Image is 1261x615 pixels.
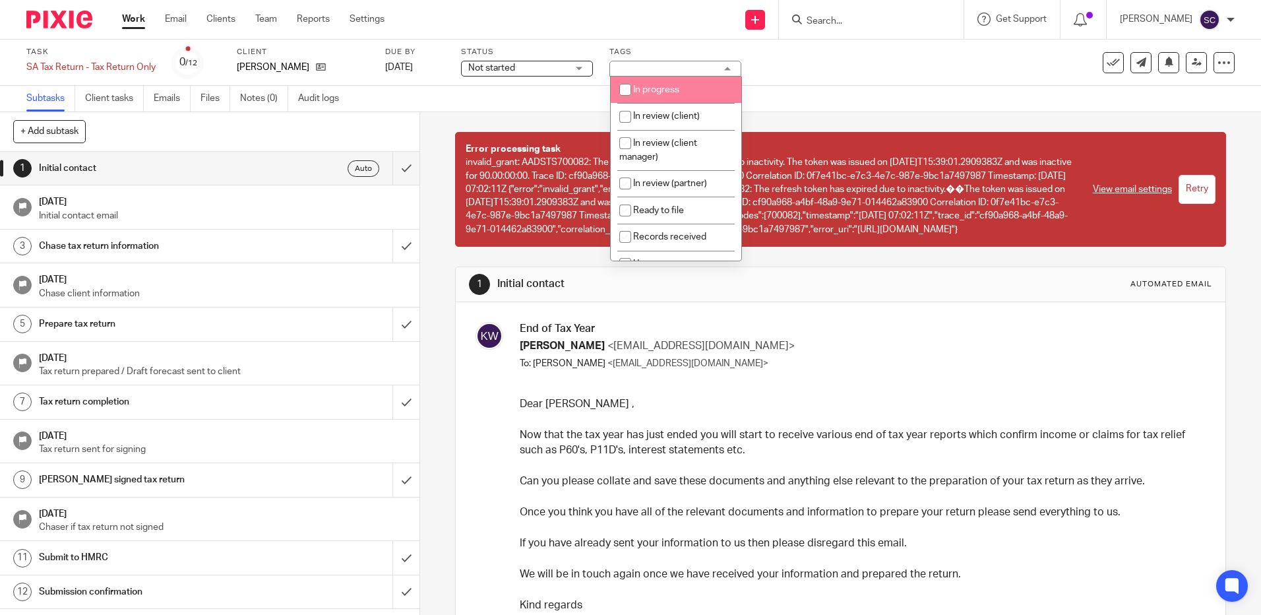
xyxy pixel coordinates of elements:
[619,139,697,162] span: In review (client manager)
[13,393,32,411] div: 7
[633,179,707,188] span: In review (partner)
[39,443,407,456] p: Tax return sent for signing
[13,159,32,178] div: 1
[633,232,706,242] span: Records received
[39,504,407,521] h1: [DATE]
[122,13,145,26] a: Work
[154,86,191,112] a: Emails
[179,55,197,70] div: 0
[26,61,156,74] div: SA Tax Return - Tax Return Only
[461,47,593,57] label: Status
[607,340,795,351] span: <[EMAIL_ADDRESS][DOMAIN_NAME]>
[1179,175,1215,205] input: Retry
[240,86,288,112] a: Notes (0)
[39,348,407,365] h1: [DATE]
[466,145,561,154] span: Error processing task
[39,392,266,412] h1: Tax return completion
[607,359,768,368] span: <[EMAIL_ADDRESS][DOMAIN_NAME]>
[520,397,1202,412] p: Dear [PERSON_NAME] ,
[385,63,413,72] span: [DATE]
[1199,9,1220,30] img: svg%3E
[200,86,230,112] a: Files
[633,112,700,121] span: In review (client)
[39,287,407,300] p: Chase client information
[520,536,1202,551] p: If you have already sent your information to us then please disregard this email.
[466,143,1079,236] p: invalid_grant: AADSTS700082: The refresh token has expired due to inactivity. The token was issue...
[39,236,266,256] h1: Chase tax return information
[39,470,266,490] h1: [PERSON_NAME] signed tax return
[165,13,187,26] a: Email
[1130,279,1212,290] div: Automated email
[13,237,32,255] div: 3
[13,549,32,567] div: 11
[996,15,1047,24] span: Get Support
[476,322,503,350] img: svg%3E
[185,59,197,67] small: /12
[520,598,1202,613] p: Kind regards
[26,47,156,57] label: Task
[805,16,924,28] input: Search
[348,160,379,177] div: Auto
[39,270,407,286] h1: [DATE]
[520,567,1202,582] p: We will be in touch again once we have received your information and prepared the return.
[633,206,684,215] span: Ready to file
[468,63,515,73] span: Not started
[520,428,1202,459] p: Now that the tax year has just ended you will start to receive various end of tax year reports wh...
[85,86,144,112] a: Client tasks
[39,582,266,602] h1: Submission confirmation
[39,314,266,334] h1: Prepare tax return
[237,61,309,74] p: [PERSON_NAME]
[26,86,75,112] a: Subtasks
[39,365,407,378] p: Tax return prepared / Draft forecast sent to client
[633,85,679,94] span: In progress
[39,426,407,443] h1: [DATE]
[520,322,1202,336] h3: End of Tax Year
[385,47,445,57] label: Due by
[350,13,384,26] a: Settings
[39,192,407,209] h1: [DATE]
[26,11,92,28] img: Pixie
[497,277,869,291] h1: Initial contact
[39,521,407,534] p: Chaser if tax return not signed
[1093,183,1172,196] a: View email settings
[520,359,605,368] span: To: [PERSON_NAME]
[39,209,407,222] p: Initial contact email
[13,583,32,601] div: 12
[297,13,330,26] a: Reports
[1120,13,1192,26] p: [PERSON_NAME]
[520,474,1202,489] p: Can you please collate and save these documents and anything else relevant to the preparation of ...
[255,13,277,26] a: Team
[39,548,266,567] h1: Submit to HMRC
[520,340,605,351] span: [PERSON_NAME]
[206,13,235,26] a: Clients
[39,158,266,178] h1: Initial contact
[237,47,369,57] label: Client
[13,120,86,143] button: + Add subtask
[298,86,349,112] a: Audit logs
[520,505,1202,520] p: Once you think you have all of the relevant documents and information to prepare your return plea...
[13,315,32,333] div: 5
[469,274,490,295] div: 1
[13,470,32,489] div: 9
[609,47,741,57] label: Tags
[633,259,661,269] span: Urgent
